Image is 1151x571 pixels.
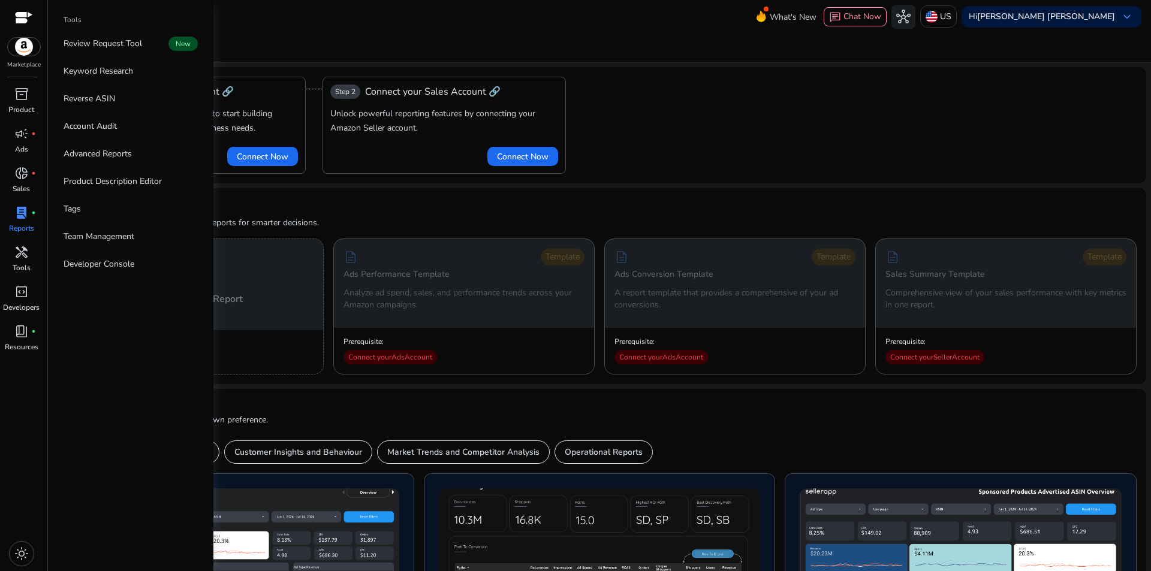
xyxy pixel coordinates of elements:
[335,87,355,96] span: Step 2
[31,131,36,136] span: fiber_manual_record
[168,37,198,51] span: New
[770,7,816,28] span: What's New
[3,302,40,313] p: Developers
[14,206,29,220] span: lab_profile
[885,350,984,364] div: Connect your Seller Account
[885,250,900,264] span: description
[829,11,841,23] span: chat
[614,270,713,280] h5: Ads Conversion Template
[969,13,1115,21] p: Hi
[14,87,29,101] span: inventory_2
[885,270,985,280] h5: Sales Summary Template
[344,250,358,264] span: description
[344,350,437,364] div: Connect your Ads Account
[614,337,708,346] p: Prerequisite:
[387,446,540,458] p: Market Trends and Competitor Analysis
[344,270,450,280] h5: Ads Performance Template
[487,147,558,166] button: Connect Now
[64,175,162,188] p: Product Description Editor
[885,337,984,346] p: Prerequisite:
[15,144,28,155] p: Ads
[31,329,36,334] span: fiber_manual_record
[565,446,643,458] p: Operational Reports
[31,210,36,215] span: fiber_manual_record
[1120,10,1134,24] span: keyboard_arrow_down
[330,108,535,134] span: Unlock powerful reporting features by connecting your Amazon Seller account.
[14,285,29,299] span: code_blocks
[9,223,34,234] p: Reports
[344,337,437,346] p: Prerequisite:
[885,287,1126,311] p: Comprehensive view of your sales performance with key metrics in one report.
[13,183,30,194] p: Sales
[614,350,708,364] div: Connect your Ads Account
[14,245,29,259] span: handyman
[227,147,298,166] button: Connect Now
[64,14,82,25] p: Tools
[64,120,117,132] p: Account Audit
[64,230,134,243] p: Team Management
[8,104,34,115] p: Product
[13,262,31,273] p: Tools
[891,5,915,29] button: hub
[824,7,887,26] button: chatChat Now
[31,171,36,176] span: fiber_manual_record
[843,11,881,22] span: Chat Now
[237,150,288,163] span: Connect Now
[497,150,549,163] span: Connect Now
[64,37,142,50] p: Review Request Tool
[14,324,29,339] span: book_4
[234,446,362,458] p: Customer Insights and Behaviour
[14,166,29,180] span: donut_small
[812,249,855,265] div: Template
[365,84,501,99] span: Connect your Sales Account 🔗
[614,250,629,264] span: description
[8,38,40,56] img: amazon.svg
[940,6,951,27] p: US
[14,126,29,141] span: campaign
[977,11,1115,22] b: [PERSON_NAME] [PERSON_NAME]
[896,10,911,24] span: hub
[64,65,133,77] p: Keyword Research
[7,61,41,70] p: Marketplace
[926,11,938,23] img: us.svg
[541,249,584,265] div: Template
[14,546,29,561] span: light_mode
[64,258,134,270] p: Developer Console
[62,414,1137,426] p: Create your own report based on your own preference.
[614,287,855,311] p: A report template that provides a comprehensive of your ad conversions.
[344,287,584,311] p: Analyze ad spend, sales, and performance trends across your Amazon campaigns.
[64,92,115,105] p: Reverse ASIN
[1083,249,1126,265] div: Template
[5,342,38,352] p: Resources
[64,203,81,215] p: Tags
[64,147,132,160] p: Advanced Reports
